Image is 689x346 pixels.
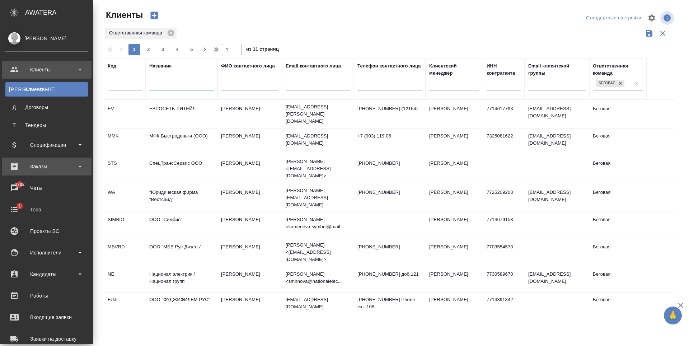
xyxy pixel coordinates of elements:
td: [EMAIL_ADDRESS][DOMAIN_NAME] [525,129,589,154]
button: 4 [172,44,183,55]
td: STS [104,156,146,181]
div: Кандидаты [5,269,88,280]
td: Беговая [589,156,647,181]
div: Чаты [5,183,88,193]
td: [PERSON_NAME] [217,156,282,181]
td: ООО "Симбио" [146,212,217,238]
div: Договоры [9,104,84,111]
div: Телефон контактного лица [357,62,421,70]
div: Тендеры [9,122,84,129]
button: 5 [186,44,197,55]
a: ТТендеры [5,118,88,132]
td: 7703554573 [483,240,525,265]
div: Клиенты [5,64,88,75]
td: [EMAIL_ADDRESS][DOMAIN_NAME] [525,267,589,292]
button: 2 [143,44,154,55]
td: [PERSON_NAME] [426,156,483,181]
div: Входящие заявки [5,312,88,323]
td: MMK [104,129,146,154]
p: [PHONE_NUMBER] (12164) [357,105,422,112]
span: Настроить таблицу [643,9,660,27]
div: Код [108,62,116,70]
td: [EMAIL_ADDRESS][DOMAIN_NAME] [525,185,589,210]
p: [PERSON_NAME] <kameneva.symbol@mail... [286,216,350,230]
td: [PERSON_NAME] [426,267,483,292]
span: из 11 страниц [246,45,279,55]
span: 2782 [10,181,29,188]
td: "Юридическая фирма "Вестсайд" [146,185,217,210]
td: [PERSON_NAME] [217,185,282,210]
span: Посмотреть информацию [660,11,675,25]
button: 🙏 [664,307,682,324]
div: Беговая [596,79,625,88]
div: split button [584,13,643,24]
td: [PERSON_NAME] [217,129,282,154]
td: 7725209203 [483,185,525,210]
td: [PERSON_NAME] [217,212,282,238]
div: Заявки на доставку [5,333,88,344]
td: Беговая [589,240,647,265]
p: [EMAIL_ADDRESS][DOMAIN_NAME] [286,296,350,310]
td: ООО "ФУДЖИФИЛЬМ РУС" [146,293,217,318]
button: Сохранить фильтры [642,27,656,40]
td: [PERSON_NAME] [217,102,282,127]
td: MBVRD [104,240,146,265]
p: [PHONE_NUMBER] [357,160,422,167]
div: Спецификации [5,140,88,150]
td: МФК Быстроденьги (ООО) [146,129,217,154]
td: 7714391842 [483,293,525,318]
span: 🙏 [667,308,679,323]
span: 2 [143,46,154,53]
p: [PERSON_NAME] <[EMAIL_ADDRESS][DOMAIN_NAME]> [286,158,350,179]
a: 1Todo [2,201,92,219]
div: ФИО контактного лица [221,62,275,70]
td: WA [104,185,146,210]
div: Ответственная команда [593,62,643,77]
td: SIMBIO [104,212,146,238]
p: [EMAIL_ADDRESS][DOMAIN_NAME] [286,132,350,147]
td: [PERSON_NAME] [426,129,483,154]
td: EV [104,102,146,127]
div: Email клиентской группы [528,62,586,77]
td: NE [104,267,146,292]
a: [PERSON_NAME]Клиенты [5,82,88,97]
a: Входящие заявки [2,308,92,326]
td: Беговая [589,267,647,292]
td: Беговая [589,212,647,238]
p: [PHONE_NUMBER] Phone ext. 108 [357,296,422,310]
td: 7714617793 [483,102,525,127]
td: 7714679158 [483,212,525,238]
div: Название [149,62,172,70]
p: +7 (903) 119 06 [357,132,422,140]
p: [PERSON_NAME][EMAIL_ADDRESS][DOMAIN_NAME] [286,187,350,209]
p: [PERSON_NAME] <[EMAIL_ADDRESS][DOMAIN_NAME]> [286,242,350,263]
span: Клиенты [104,9,143,21]
a: 2782Чаты [2,179,92,197]
p: [PHONE_NUMBER] [357,243,422,251]
td: Беговая [589,293,647,318]
td: ООО "МБВ Рус Дизель" [146,240,217,265]
button: Сбросить фильтры [656,27,670,40]
div: Работы [5,290,88,301]
td: 7730589670 [483,267,525,292]
p: Ответственная команда [109,29,165,37]
span: 4 [172,46,183,53]
div: Исполнители [5,247,88,258]
div: Беговая [596,80,617,87]
div: ИНН контрагента [487,62,521,77]
div: Клиентский менеджер [429,62,479,77]
button: 3 [157,44,169,55]
td: [PERSON_NAME] [217,267,282,292]
td: [PERSON_NAME] [217,240,282,265]
div: [PERSON_NAME] [5,34,88,42]
div: Клиенты [9,86,84,93]
td: FUJI [104,293,146,318]
span: 3 [157,46,169,53]
td: [EMAIL_ADDRESS][DOMAIN_NAME] [525,102,589,127]
p: [PHONE_NUMBER] [357,189,422,196]
div: Todo [5,204,88,215]
td: [PERSON_NAME] [426,185,483,210]
td: [PERSON_NAME] [217,293,282,318]
td: 7325081622 [483,129,525,154]
td: Беговая [589,185,647,210]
